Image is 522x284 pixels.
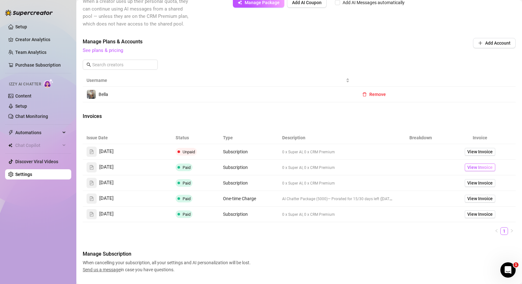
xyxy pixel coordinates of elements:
[15,50,46,55] a: Team Analytics
[87,62,91,67] span: search
[278,175,397,191] td: 0 x Super AI, 0 x CRM Premium
[362,92,367,97] span: delete
[465,164,495,171] a: View Invoice
[83,113,190,120] span: Invoices
[15,24,27,29] a: Setup
[467,179,493,186] span: View Invoice
[183,181,191,186] span: Paid
[83,267,121,272] span: Send us a message
[357,89,391,99] button: Remove
[465,195,495,202] a: View Invoice
[282,181,335,186] span: 0 x Super AI, 0 x CRM Premium
[508,227,516,235] button: right
[467,148,493,155] span: View Invoice
[282,197,328,201] span: AI Chatter Package (5000)
[278,132,397,144] th: Description
[99,164,114,171] span: [DATE]
[89,212,94,216] span: file-text
[183,212,191,217] span: Paid
[223,165,248,170] span: Subscription
[83,132,172,144] th: Issue Date
[495,229,498,233] span: left
[15,104,27,109] a: Setup
[278,144,397,160] td: 0 x Super AI, 0 x CRM Premium
[223,149,248,154] span: Subscription
[89,196,94,201] span: file-text
[493,227,500,235] button: left
[467,195,493,202] span: View Invoice
[500,227,508,235] li: 1
[15,127,60,138] span: Automations
[485,40,511,46] span: Add Account
[87,77,345,84] span: Username
[183,196,191,201] span: Paid
[397,132,444,144] th: Breakdown
[465,210,495,218] a: View Invoice
[99,92,108,97] span: Bella
[15,93,31,98] a: Content
[83,47,123,53] a: See plans & pricing
[328,196,410,201] span: — Prorated for 15/30 days left ([DATE] — [DATE])
[478,41,483,45] span: plus
[500,262,516,278] iframe: Intercom live chat
[172,132,219,144] th: Status
[8,130,13,135] span: thunderbolt
[83,250,253,258] span: Manage Subscription
[44,79,53,88] img: AI Chatter
[83,259,253,273] span: When cancelling your subscription, all your settings and AI personalization will be lost. in case...
[15,140,60,150] span: Chat Copilot
[508,227,516,235] li: Next Page
[87,90,96,99] img: Bella
[83,38,430,46] span: Manage Plans & Accounts
[8,143,12,148] img: Chat Copilot
[513,262,519,267] span: 1
[89,149,94,154] span: file-text
[83,74,353,87] th: Username
[89,165,94,170] span: file-text
[278,207,397,222] td: 0 x Super AI, 0 x CRM Premium
[282,150,335,154] span: 0 x Super AI, 0 x CRM Premium
[15,62,61,68] a: Purchase Subscription
[465,179,495,187] a: View Invoice
[223,196,256,201] span: One-time Charge
[501,228,508,235] a: 1
[219,132,278,144] th: Type
[15,34,66,45] a: Creator Analytics
[282,165,335,170] span: 0 x Super AI, 0 x CRM Premium
[15,114,48,119] a: Chat Monitoring
[444,132,516,144] th: Invoice
[99,148,114,156] span: [DATE]
[15,159,58,164] a: Discover Viral Videos
[223,180,248,186] span: Subscription
[99,179,114,187] span: [DATE]
[183,149,195,154] span: Unpaid
[369,92,386,97] span: Remove
[493,227,500,235] li: Previous Page
[467,164,493,171] span: View Invoice
[99,210,114,218] span: [DATE]
[9,81,41,87] span: Izzy AI Chatter
[282,212,335,217] span: 0 x Super AI, 0 x CRM Premium
[223,212,248,217] span: Subscription
[473,38,516,48] button: Add Account
[99,195,114,202] span: [DATE]
[278,160,397,175] td: 0 x Super AI, 0 x CRM Premium
[465,148,495,156] a: View Invoice
[467,211,493,218] span: View Invoice
[183,165,191,170] span: Paid
[89,181,94,185] span: file-text
[15,172,32,177] a: Settings
[92,61,149,68] input: Search creators
[5,10,53,16] img: logo-BBDzfeDw.svg
[510,229,514,233] span: right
